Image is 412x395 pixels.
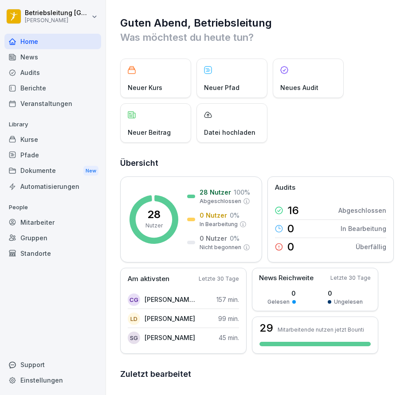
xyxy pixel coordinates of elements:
p: Audits [275,183,295,193]
p: [PERSON_NAME] [PERSON_NAME] [145,295,196,304]
p: 0 % [230,211,239,220]
a: Pfade [4,147,101,163]
h3: 29 [259,323,273,333]
a: Veranstaltungen [4,96,101,111]
p: 28 Nutzer [200,188,231,197]
p: Am aktivsten [128,274,169,284]
p: [PERSON_NAME] [145,314,195,323]
div: Dokumente [4,163,101,179]
a: Kurse [4,132,101,147]
p: People [4,200,101,215]
p: In Bearbeitung [200,220,238,228]
p: Was möchtest du heute tun? [120,30,399,44]
h2: Übersicht [120,157,399,169]
a: Automatisierungen [4,179,101,194]
p: Nutzer [145,222,163,230]
p: 0 [267,289,296,298]
p: Abgeschlossen [200,197,241,205]
p: Neuer Pfad [204,83,239,92]
p: 16 [287,205,299,216]
a: Gruppen [4,230,101,246]
p: 0 [328,289,363,298]
div: Support [4,357,101,372]
div: SG [128,332,140,344]
a: Standorte [4,246,101,261]
div: CG [128,293,140,306]
a: Audits [4,65,101,80]
p: 45 min. [219,333,239,342]
div: New [83,166,98,176]
p: Letzte 30 Tage [330,274,371,282]
p: Library [4,117,101,132]
p: 0 Nutzer [200,211,227,220]
h1: Guten Abend, Betriebsleitung [120,16,399,30]
p: Neues Audit [280,83,318,92]
a: Mitarbeiter [4,215,101,230]
p: 0 Nutzer [200,234,227,243]
h2: Zuletzt bearbeitet [120,368,399,380]
p: 100 % [234,188,250,197]
p: Überfällig [356,242,386,251]
p: 28 [147,209,161,220]
a: Berichte [4,80,101,96]
a: Home [4,34,101,49]
p: Neuer Kurs [128,83,162,92]
a: DokumenteNew [4,163,101,179]
p: Abgeschlossen [338,206,386,215]
a: News [4,49,101,65]
p: 0 [287,242,294,252]
p: Betriebsleitung [GEOGRAPHIC_DATA] [25,9,90,17]
a: Einstellungen [4,372,101,388]
p: In Bearbeitung [341,224,386,233]
p: 0 % [230,234,239,243]
p: Gelesen [267,298,290,306]
p: [PERSON_NAME] [145,333,195,342]
p: 0 [287,223,294,234]
p: Datei hochladen [204,128,255,137]
p: Letzte 30 Tage [199,275,239,283]
p: 99 min. [218,314,239,323]
p: Mitarbeitende nutzen jetzt Bounti [278,326,364,333]
p: Nicht begonnen [200,243,241,251]
p: News Reichweite [259,273,314,283]
p: 157 min. [216,295,239,304]
div: LD [128,313,140,325]
p: Ungelesen [334,298,363,306]
p: [PERSON_NAME] [25,17,90,23]
p: Neuer Beitrag [128,128,171,137]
